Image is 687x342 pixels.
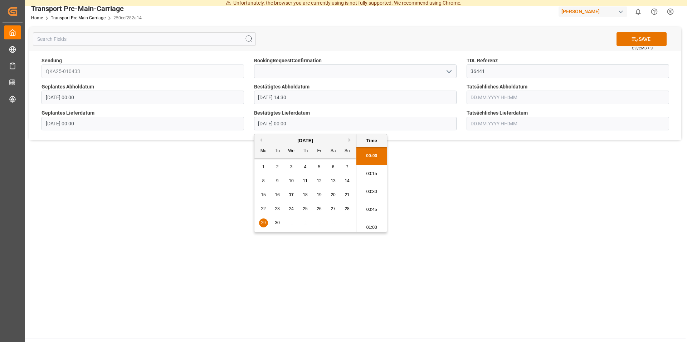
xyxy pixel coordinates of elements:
[304,164,307,169] span: 4
[358,137,385,144] div: Time
[315,177,324,186] div: Choose Friday, September 12th, 2025
[261,206,265,211] span: 22
[273,191,282,199] div: Choose Tuesday, September 16th, 2025
[301,191,310,199] div: Choose Thursday, September 18th, 2025
[345,206,349,211] span: 28
[315,204,324,213] div: Choose Friday, September 26th, 2025
[632,45,653,51] span: Ctrl/CMD + S
[287,204,296,213] div: Choose Wednesday, September 24th, 2025
[315,191,324,199] div: Choose Friday, September 19th, 2025
[42,109,94,117] span: Geplantes Lieferdatum
[345,178,349,183] span: 14
[33,32,256,46] input: Search Fields
[259,177,268,186] div: Choose Monday, September 8th, 2025
[443,66,454,77] button: open menu
[343,163,352,172] div: Choose Sunday, September 7th, 2025
[259,147,268,156] div: Mo
[254,137,356,144] div: [DATE]
[315,163,324,172] div: Choose Friday, September 5th, 2025
[273,177,282,186] div: Choose Tuesday, September 9th, 2025
[356,219,387,237] li: 01:00
[262,164,265,169] span: 1
[275,206,279,211] span: 23
[346,164,349,169] span: 7
[289,206,293,211] span: 24
[329,163,338,172] div: Choose Saturday, September 6th, 2025
[345,192,349,197] span: 21
[356,183,387,201] li: 00:30
[273,204,282,213] div: Choose Tuesday, September 23rd, 2025
[329,177,338,186] div: Choose Saturday, September 13th, 2025
[42,83,94,91] span: Geplantes Abholdatum
[329,191,338,199] div: Choose Saturday, September 20th, 2025
[273,147,282,156] div: Tu
[259,191,268,199] div: Choose Monday, September 15th, 2025
[273,163,282,172] div: Choose Tuesday, September 2nd, 2025
[31,15,43,20] a: Home
[42,117,244,130] input: DD.MM.YYYY HH:MM
[331,178,335,183] span: 13
[287,163,296,172] div: Choose Wednesday, September 3rd, 2025
[259,163,268,172] div: Choose Monday, September 1st, 2025
[349,138,353,142] button: Next Month
[303,178,307,183] span: 11
[276,164,279,169] span: 2
[559,6,627,17] div: [PERSON_NAME]
[259,204,268,213] div: Choose Monday, September 22nd, 2025
[467,109,528,117] span: Tatsächliches Lieferdatum
[630,4,646,20] button: show 0 new notifications
[257,160,354,230] div: month 2025-09
[258,138,262,142] button: Previous Month
[331,206,335,211] span: 27
[617,32,667,46] button: SAVE
[343,204,352,213] div: Choose Sunday, September 28th, 2025
[261,220,265,225] span: 29
[646,4,662,20] button: Help Center
[343,191,352,199] div: Choose Sunday, September 21st, 2025
[273,218,282,227] div: Choose Tuesday, September 30th, 2025
[254,57,322,64] span: BookingRequestConfirmation
[276,178,279,183] span: 9
[318,164,321,169] span: 5
[261,192,265,197] span: 15
[289,192,293,197] span: 17
[254,109,310,117] span: Bestätigtes Lieferdatum
[254,117,457,130] input: DD.MM.YYYY HH:MM
[301,163,310,172] div: Choose Thursday, September 4th, 2025
[42,57,62,64] span: Sendung
[301,147,310,156] div: Th
[289,178,293,183] span: 10
[559,5,630,18] button: [PERSON_NAME]
[317,206,321,211] span: 26
[343,147,352,156] div: Su
[262,178,265,183] span: 8
[329,204,338,213] div: Choose Saturday, September 27th, 2025
[287,177,296,186] div: Choose Wednesday, September 10th, 2025
[356,201,387,219] li: 00:45
[356,147,387,165] li: 00:00
[317,192,321,197] span: 19
[301,177,310,186] div: Choose Thursday, September 11th, 2025
[31,3,142,14] div: Transport Pre-Main-Carriage
[254,83,310,91] span: Bestätigtes Abholdatum
[254,91,457,104] input: DD.MM.YYYY HH:MM
[329,147,338,156] div: Sa
[301,204,310,213] div: Choose Thursday, September 25th, 2025
[290,164,293,169] span: 3
[51,15,106,20] a: Transport Pre-Main-Carriage
[467,117,669,130] input: DD.MM.YYYY HH:MM
[287,191,296,199] div: Choose Wednesday, September 17th, 2025
[315,147,324,156] div: Fr
[303,206,307,211] span: 25
[331,192,335,197] span: 20
[467,57,498,64] span: TDL Referenz
[303,192,307,197] span: 18
[467,91,669,104] input: DD.MM.YYYY HH:MM
[317,178,321,183] span: 12
[275,220,279,225] span: 30
[467,83,527,91] span: Tatsächliches Abholdatum
[332,164,335,169] span: 6
[287,147,296,156] div: We
[343,177,352,186] div: Choose Sunday, September 14th, 2025
[42,91,244,104] input: DD.MM.YYYY HH:MM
